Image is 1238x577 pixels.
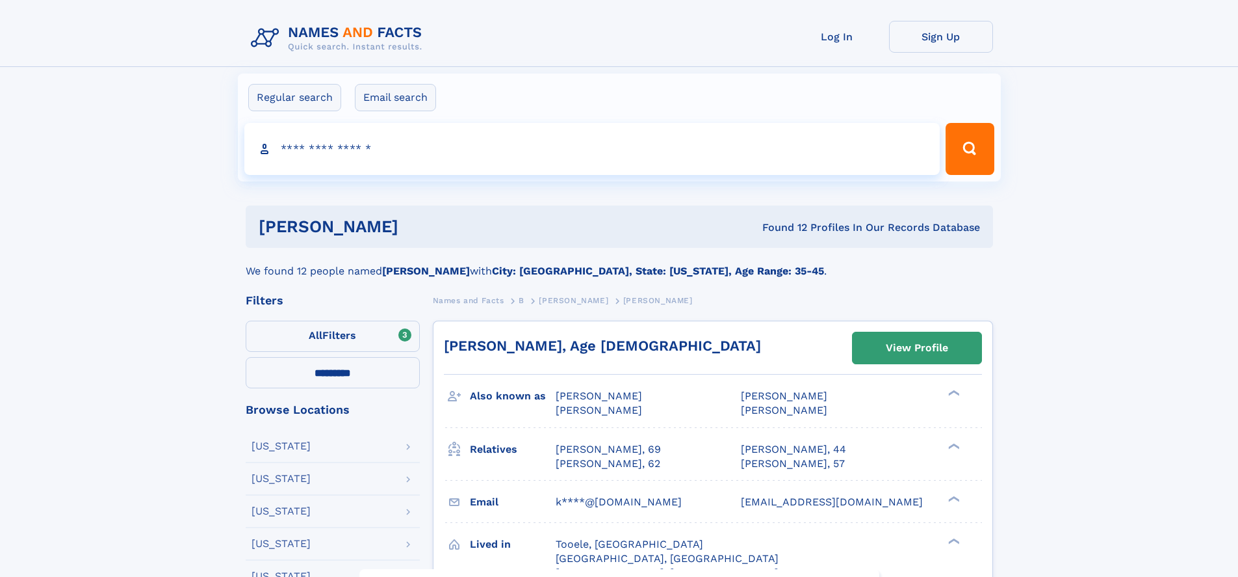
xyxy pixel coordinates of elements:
[444,338,761,354] a: [PERSON_NAME], Age [DEMOGRAPHIC_DATA]
[519,292,524,308] a: B
[251,506,311,517] div: [US_STATE]
[539,292,608,308] a: [PERSON_NAME]
[741,390,827,402] span: [PERSON_NAME]
[246,295,420,306] div: Filters
[741,457,845,471] a: [PERSON_NAME], 57
[741,442,846,457] a: [PERSON_NAME], 44
[556,538,703,550] span: Tooele, [GEOGRAPHIC_DATA]
[741,496,923,508] span: [EMAIL_ADDRESS][DOMAIN_NAME]
[259,219,580,235] h1: [PERSON_NAME]
[246,248,993,279] div: We found 12 people named with .
[519,296,524,305] span: B
[580,221,980,235] div: Found 12 Profiles In Our Records Database
[623,296,693,305] span: [PERSON_NAME]
[886,333,948,363] div: View Profile
[248,84,341,111] label: Regular search
[556,457,660,471] a: [PERSON_NAME], 62
[889,21,993,53] a: Sign Up
[246,404,420,416] div: Browse Locations
[246,321,420,352] label: Filters
[470,533,556,556] h3: Lived in
[556,390,642,402] span: [PERSON_NAME]
[853,332,981,364] a: View Profile
[246,21,433,56] img: Logo Names and Facts
[251,441,311,451] div: [US_STATE]
[741,404,827,416] span: [PERSON_NAME]
[470,491,556,513] h3: Email
[470,438,556,461] h3: Relatives
[785,21,889,53] a: Log In
[251,474,311,484] div: [US_STATE]
[433,292,504,308] a: Names and Facts
[556,442,661,457] a: [PERSON_NAME], 69
[556,404,642,416] span: [PERSON_NAME]
[945,537,961,545] div: ❯
[945,442,961,450] div: ❯
[946,123,994,175] button: Search Button
[556,552,779,565] span: [GEOGRAPHIC_DATA], [GEOGRAPHIC_DATA]
[251,539,311,549] div: [US_STATE]
[945,389,961,397] div: ❯
[492,265,824,277] b: City: [GEOGRAPHIC_DATA], State: [US_STATE], Age Range: 35-45
[539,296,608,305] span: [PERSON_NAME]
[355,84,436,111] label: Email search
[244,123,940,175] input: search input
[309,329,322,342] span: All
[945,494,961,503] div: ❯
[470,385,556,407] h3: Also known as
[382,265,470,277] b: [PERSON_NAME]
